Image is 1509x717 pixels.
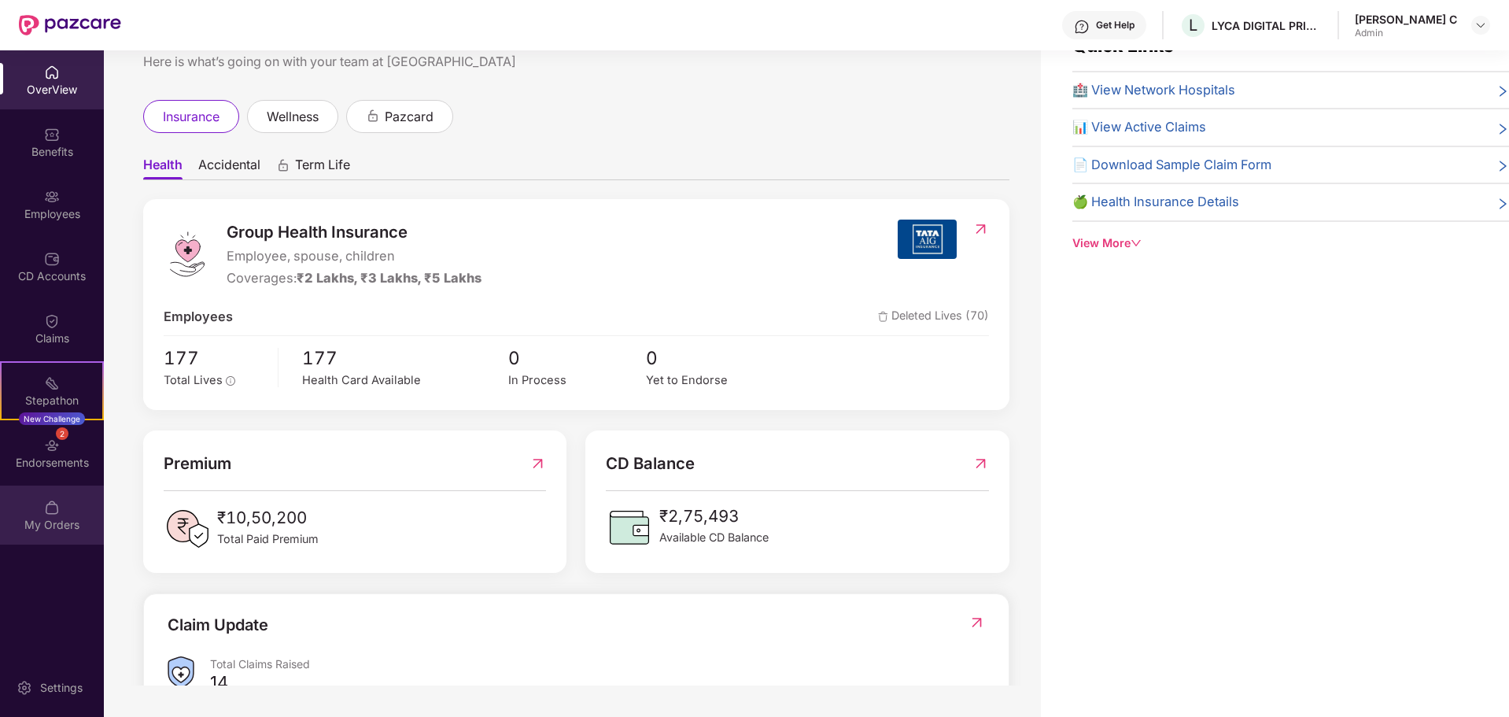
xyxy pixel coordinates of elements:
[44,438,60,453] img: svg+xml;base64,PHN2ZyBpZD0iRW5kb3JzZW1lbnRzIiB4bWxucz0iaHR0cDovL3d3dy53My5vcmcvMjAwMC9zdmciIHdpZH...
[1072,80,1235,101] span: 🏥 View Network Hospitals
[19,15,121,35] img: New Pazcare Logo
[1496,158,1509,176] span: right
[210,671,228,693] div: 14
[1189,16,1197,35] span: L
[1074,19,1090,35] img: svg+xml;base64,PHN2ZyBpZD0iSGVscC0zMngzMiIgeG1sbnM9Imh0dHA6Ly93d3cudzMub3JnLzIwMDAvc3ZnIiB3aWR0aD...
[1072,117,1206,138] span: 📊 View Active Claims
[972,451,989,476] img: RedirectIcon
[44,313,60,329] img: svg+xml;base64,PHN2ZyBpZD0iQ2xhaW0iIHhtbG5zPSJodHRwOi8vd3d3LnczLm9yZy8yMDAwL3N2ZyIgd2lkdGg9IjIwIi...
[163,107,220,127] span: insurance
[198,157,260,179] span: Accidental
[164,307,233,327] span: Employees
[1474,19,1487,31] img: svg+xml;base64,PHN2ZyBpZD0iRHJvcGRvd24tMzJ4MzIiIHhtbG5zPSJodHRwOi8vd3d3LnczLm9yZy8yMDAwL3N2ZyIgd2...
[276,158,290,172] div: animation
[968,615,985,630] img: RedirectIcon
[227,268,481,289] div: Coverages:
[164,344,267,372] span: 177
[44,251,60,267] img: svg+xml;base64,PHN2ZyBpZD0iQ0RfQWNjb3VudHMiIGRhdGEtbmFtZT0iQ0QgQWNjb3VudHMiIHhtbG5zPSJodHRwOi8vd3...
[878,307,989,327] span: Deleted Lives (70)
[366,109,380,123] div: animation
[226,376,235,386] span: info-circle
[164,505,211,553] img: PaidPremiumIcon
[56,427,68,440] div: 2
[17,680,32,696] img: svg+xml;base64,PHN2ZyBpZD0iU2V0dGluZy0yMHgyMCIgeG1sbnM9Imh0dHA6Ly93d3cudzMub3JnLzIwMDAvc3ZnIiB3aW...
[302,344,508,372] span: 177
[1496,195,1509,213] span: right
[44,127,60,142] img: svg+xml;base64,PHN2ZyBpZD0iQmVuZWZpdHMiIHhtbG5zPSJodHRwOi8vd3d3LnczLm9yZy8yMDAwL3N2ZyIgd2lkdGg9Ij...
[1131,238,1142,249] span: down
[2,393,102,408] div: Stepathon
[508,371,646,390] div: In Process
[164,373,223,387] span: Total Lives
[972,221,989,237] img: RedirectIcon
[35,680,87,696] div: Settings
[44,65,60,80] img: svg+xml;base64,PHN2ZyBpZD0iSG9tZSIgeG1sbnM9Imh0dHA6Ly93d3cudzMub3JnLzIwMDAvc3ZnIiB3aWR0aD0iMjAiIG...
[606,504,653,551] img: CDBalanceIcon
[217,530,319,548] span: Total Paid Premium
[1355,12,1457,27] div: [PERSON_NAME] C
[898,220,957,259] img: insurerIcon
[1496,120,1509,138] span: right
[267,107,319,127] span: wellness
[646,344,784,372] span: 0
[878,312,888,322] img: deleteIcon
[1072,155,1271,176] span: 📄 Download Sample Claim Form
[1496,83,1509,101] span: right
[646,371,784,390] div: Yet to Endorse
[508,344,646,372] span: 0
[297,270,481,286] span: ₹2 Lakhs, ₹3 Lakhs, ₹5 Lakhs
[217,505,319,530] span: ₹10,50,200
[44,500,60,516] img: svg+xml;base64,PHN2ZyBpZD0iTXlfT3JkZXJzIiBkYXRhLW5hbWU9Ik15IE9yZGVycyIgeG1sbnM9Imh0dHA6Ly93d3cudz...
[1072,192,1239,213] span: 🍏 Health Insurance Details
[529,451,546,476] img: RedirectIcon
[143,157,183,179] span: Health
[164,231,211,278] img: logo
[19,412,85,425] div: New Challenge
[227,220,481,245] span: Group Health Insurance
[385,107,434,127] span: pazcard
[606,451,695,476] span: CD Balance
[168,656,194,689] img: ClaimsSummaryIcon
[1212,18,1322,33] div: LYCA DIGITAL PRIVATE LIMITED
[227,246,481,267] span: Employee, spouse, children
[44,189,60,205] img: svg+xml;base64,PHN2ZyBpZD0iRW1wbG95ZWVzIiB4bWxucz0iaHR0cDovL3d3dy53My5vcmcvMjAwMC9zdmciIHdpZHRoPS...
[659,529,769,546] span: Available CD Balance
[1355,27,1457,39] div: Admin
[1072,235,1509,252] div: View More
[44,375,60,391] img: svg+xml;base64,PHN2ZyB4bWxucz0iaHR0cDovL3d3dy53My5vcmcvMjAwMC9zdmciIHdpZHRoPSIyMSIgaGVpZ2h0PSIyMC...
[143,52,1009,72] div: Here is what’s going on with your team at [GEOGRAPHIC_DATA]
[168,613,268,638] div: Claim Update
[164,451,231,476] span: Premium
[295,157,350,179] span: Term Life
[302,371,508,390] div: Health Card Available
[210,656,985,671] div: Total Claims Raised
[1096,19,1135,31] div: Get Help
[659,504,769,529] span: ₹2,75,493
